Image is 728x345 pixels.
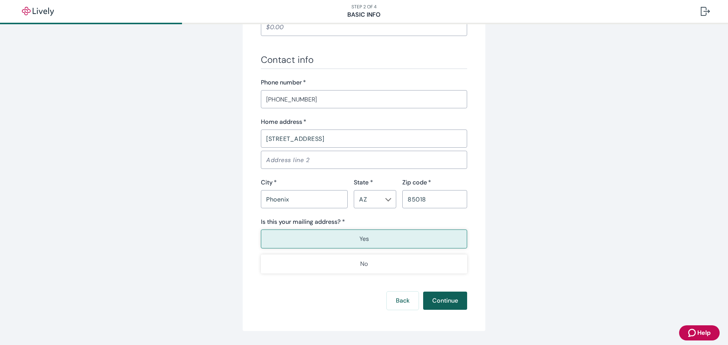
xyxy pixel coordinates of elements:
[17,7,59,16] img: Lively
[356,194,381,205] input: --
[384,196,392,203] button: Open
[354,178,373,187] label: State *
[360,259,368,269] p: No
[387,292,419,310] button: Back
[261,19,467,34] input: $0.00
[679,325,720,340] button: Zendesk support iconHelp
[697,328,711,337] span: Help
[423,292,467,310] button: Continue
[385,197,391,203] svg: Chevron icon
[261,254,467,273] button: No
[402,178,431,187] label: Zip code
[261,217,345,226] label: Is this your mailing address? *
[261,117,306,126] label: Home address
[261,78,306,87] label: Phone number
[261,131,467,146] input: Address line 1
[402,192,467,207] input: Zip code
[261,229,467,248] button: Yes
[359,234,369,244] p: Yes
[261,54,467,66] h3: Contact info
[261,92,467,107] input: (555) 555-5555
[261,152,467,167] input: Address line 2
[688,328,697,337] svg: Zendesk support icon
[695,2,716,20] button: Log out
[261,192,348,207] input: City
[261,178,277,187] label: City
